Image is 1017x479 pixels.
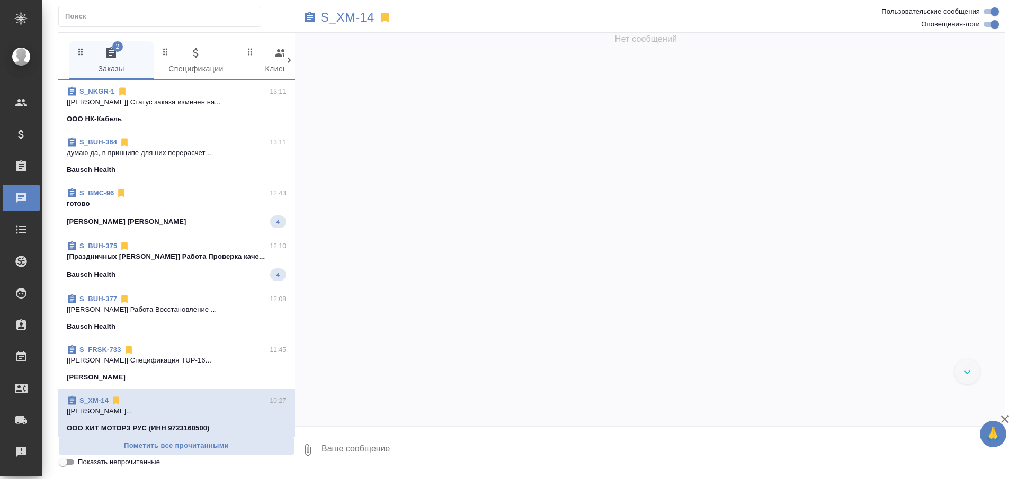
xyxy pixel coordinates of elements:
[270,188,286,198] p: 12:43
[67,165,115,175] p: Bausch Health
[270,241,286,251] p: 12:10
[67,423,210,433] p: ООО ХИТ МОТОРЗ РУС (ИНН 9723160500)
[160,47,232,76] span: Спецификации
[79,295,117,303] a: S_BUH-377
[79,87,115,95] a: S_NKGR-1
[119,294,130,304] svg: Отписаться
[119,241,130,251] svg: Отписаться
[58,182,295,234] div: S_BMC-9612:43готово[PERSON_NAME] [PERSON_NAME]4
[67,372,126,383] p: [PERSON_NAME]
[67,355,286,366] p: [[PERSON_NAME]] Спецификация TUP-16...
[58,80,295,131] div: S_NKGR-113:11[[PERSON_NAME]] Статус заказа изменен на...ООО НК-Кабель
[67,198,286,209] p: готово
[270,137,286,148] p: 13:11
[58,287,295,338] div: S_BUH-37712:08[[PERSON_NAME]] Работа Восстановление ...Bausch Health
[270,395,286,406] p: 10:27
[112,41,123,52] span: 2
[75,47,147,76] span: Заказы
[64,440,289,452] span: Пометить все прочитанными
[58,437,295,455] button: Пометить все прочитанными
[160,47,171,57] svg: Зажми и перетащи, чтобы поменять порядок вкладок
[270,269,286,280] span: 4
[245,47,317,76] span: Клиенты
[270,86,286,97] p: 13:11
[58,234,295,287] div: S_BUH-37512:10[Праздничных [PERSON_NAME]] Работа Проверка каче...Bausch Health4
[58,131,295,182] div: S_BUH-36413:11думаю да, в принципе для них перерасчет ...Bausch Health
[111,395,121,406] svg: Отписаться
[67,304,286,315] p: [[PERSON_NAME]] Работа Восстановление ...
[270,294,286,304] p: 12:08
[67,97,286,107] p: [[PERSON_NAME]] Статус заказа изменен на...
[984,423,1002,445] span: 🙏
[79,189,114,197] a: S_BMC-96
[116,188,127,198] svg: Отписаться
[980,421,1006,447] button: 🙏
[76,47,86,57] svg: Зажми и перетащи, чтобы поменять порядок вкладок
[881,6,980,17] span: Пользовательские сообщения
[79,242,117,250] a: S_BUH-375
[67,406,286,417] p: [[PERSON_NAME]...
[320,12,374,23] a: S_XM-14
[79,396,109,404] a: S_XM-14
[67,269,115,280] p: Bausch Health
[67,148,286,158] p: думаю да, в принципе для них перерасчет ...
[78,457,160,467] span: Показать непрочитанные
[67,321,115,332] p: Bausch Health
[270,345,286,355] p: 11:45
[615,33,677,46] span: Нет сообщений
[58,338,295,389] div: S_FRSK-73311:45[[PERSON_NAME]] Спецификация TUP-16...[PERSON_NAME]
[119,137,130,148] svg: Отписаться
[67,114,122,124] p: ООО НК-Кабель
[67,251,286,262] p: [Праздничных [PERSON_NAME]] Работа Проверка каче...
[79,346,121,354] a: S_FRSK-733
[67,216,186,227] p: [PERSON_NAME] [PERSON_NAME]
[79,138,117,146] a: S_BUH-364
[245,47,255,57] svg: Зажми и перетащи, чтобы поменять порядок вкладок
[921,19,980,30] span: Оповещения-логи
[123,345,134,355] svg: Отписаться
[270,216,286,227] span: 4
[117,86,128,97] svg: Отписаться
[58,389,295,440] div: S_XM-1410:27[[PERSON_NAME]...ООО ХИТ МОТОРЗ РУС (ИНН 9723160500)
[65,9,261,24] input: Поиск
